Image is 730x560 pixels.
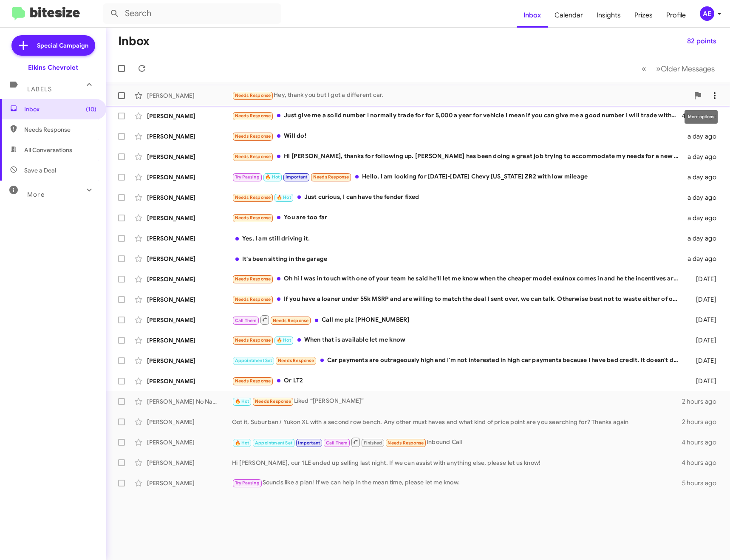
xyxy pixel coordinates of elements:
[147,132,232,141] div: [PERSON_NAME]
[147,234,232,243] div: [PERSON_NAME]
[684,214,723,222] div: a day ago
[687,34,716,49] span: 82 points
[103,3,281,24] input: Search
[277,195,291,200] span: 🔥 Hot
[232,131,684,141] div: Will do!
[326,440,348,446] span: Call Them
[684,377,723,385] div: [DATE]
[682,438,723,447] div: 4 hours ago
[682,397,723,406] div: 2 hours ago
[548,3,590,28] span: Calendar
[147,377,232,385] div: [PERSON_NAME]
[684,173,723,181] div: a day ago
[693,6,721,21] button: AE
[684,234,723,243] div: a day ago
[684,132,723,141] div: a day ago
[684,336,723,345] div: [DATE]
[682,418,723,426] div: 2 hours ago
[147,255,232,263] div: [PERSON_NAME]
[232,234,684,243] div: Yes, I am still driving it.
[628,3,659,28] a: Prizes
[298,440,320,446] span: Important
[235,154,271,159] span: Needs Response
[313,174,349,180] span: Needs Response
[235,399,249,404] span: 🔥 Hot
[277,337,291,343] span: 🔥 Hot
[147,112,232,120] div: [PERSON_NAME]
[86,105,96,113] span: (10)
[147,295,232,304] div: [PERSON_NAME]
[147,173,232,181] div: [PERSON_NAME]
[232,356,684,365] div: Car payments are outrageously high and I'm not interested in high car payments because I have bad...
[232,192,684,202] div: Just curious, I can have the fender fixed
[232,172,684,182] div: Hello, I am looking for [DATE]-[DATE] Chevy [US_STATE] ZR2 with low mileage
[265,174,280,180] span: 🔥 Hot
[637,60,651,77] button: Previous
[232,335,684,345] div: When that is available let me know
[24,105,96,113] span: Inbox
[232,255,684,263] div: It's been sitting in the garage
[232,213,684,223] div: You are too far
[235,480,260,486] span: Try Pausing
[147,275,232,283] div: [PERSON_NAME]
[364,440,382,446] span: Finished
[28,63,78,72] div: Elkins Chevrolet
[235,378,271,384] span: Needs Response
[232,111,682,121] div: Just give me a solid number I normally trade for for 5,000 a year for vehicle I mean if you can g...
[235,440,249,446] span: 🔥 Hot
[235,215,271,221] span: Needs Response
[273,318,309,323] span: Needs Response
[147,336,232,345] div: [PERSON_NAME]
[232,418,682,426] div: Got it, Suburban / Yukon XL with a second row bench. Any other must haves and what kind of price ...
[235,337,271,343] span: Needs Response
[659,3,693,28] a: Profile
[232,437,682,447] div: Inbound Call
[684,275,723,283] div: [DATE]
[232,152,684,161] div: Hi [PERSON_NAME], thanks for following up. [PERSON_NAME] has been doing a great job trying to acc...
[147,418,232,426] div: [PERSON_NAME]
[118,34,150,48] h1: Inbox
[232,376,684,386] div: Or LT2
[684,295,723,304] div: [DATE]
[235,297,271,302] span: Needs Response
[680,34,723,49] button: 82 points
[147,214,232,222] div: [PERSON_NAME]
[255,399,291,404] span: Needs Response
[651,60,720,77] button: Next
[235,276,271,282] span: Needs Response
[147,316,232,324] div: [PERSON_NAME]
[232,274,684,284] div: Oh hi I was in touch with one of your team he said he'll let me know when the cheaper model exuin...
[684,356,723,365] div: [DATE]
[147,193,232,202] div: [PERSON_NAME]
[388,440,424,446] span: Needs Response
[235,113,271,119] span: Needs Response
[684,255,723,263] div: a day ago
[24,166,56,175] span: Save a Deal
[11,35,95,56] a: Special Campaign
[278,358,314,363] span: Needs Response
[517,3,548,28] a: Inbox
[235,318,257,323] span: Call Them
[24,125,96,134] span: Needs Response
[232,91,689,100] div: Hey, thank you but I got a different car.
[661,64,715,74] span: Older Messages
[684,153,723,161] div: a day ago
[637,60,720,77] nav: Page navigation example
[37,41,88,50] span: Special Campaign
[684,316,723,324] div: [DATE]
[232,314,684,325] div: Call me plz [PHONE_NUMBER]
[232,294,684,304] div: If you have a loaner under 55k MSRP and are willing to match the deal I sent over, we can talk. O...
[590,3,628,28] a: Insights
[24,146,72,154] span: All Conversations
[642,63,646,74] span: «
[147,153,232,161] div: [PERSON_NAME]
[286,174,308,180] span: Important
[235,174,260,180] span: Try Pausing
[684,193,723,202] div: a day ago
[147,479,232,487] div: [PERSON_NAME]
[656,63,661,74] span: »
[147,438,232,447] div: [PERSON_NAME]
